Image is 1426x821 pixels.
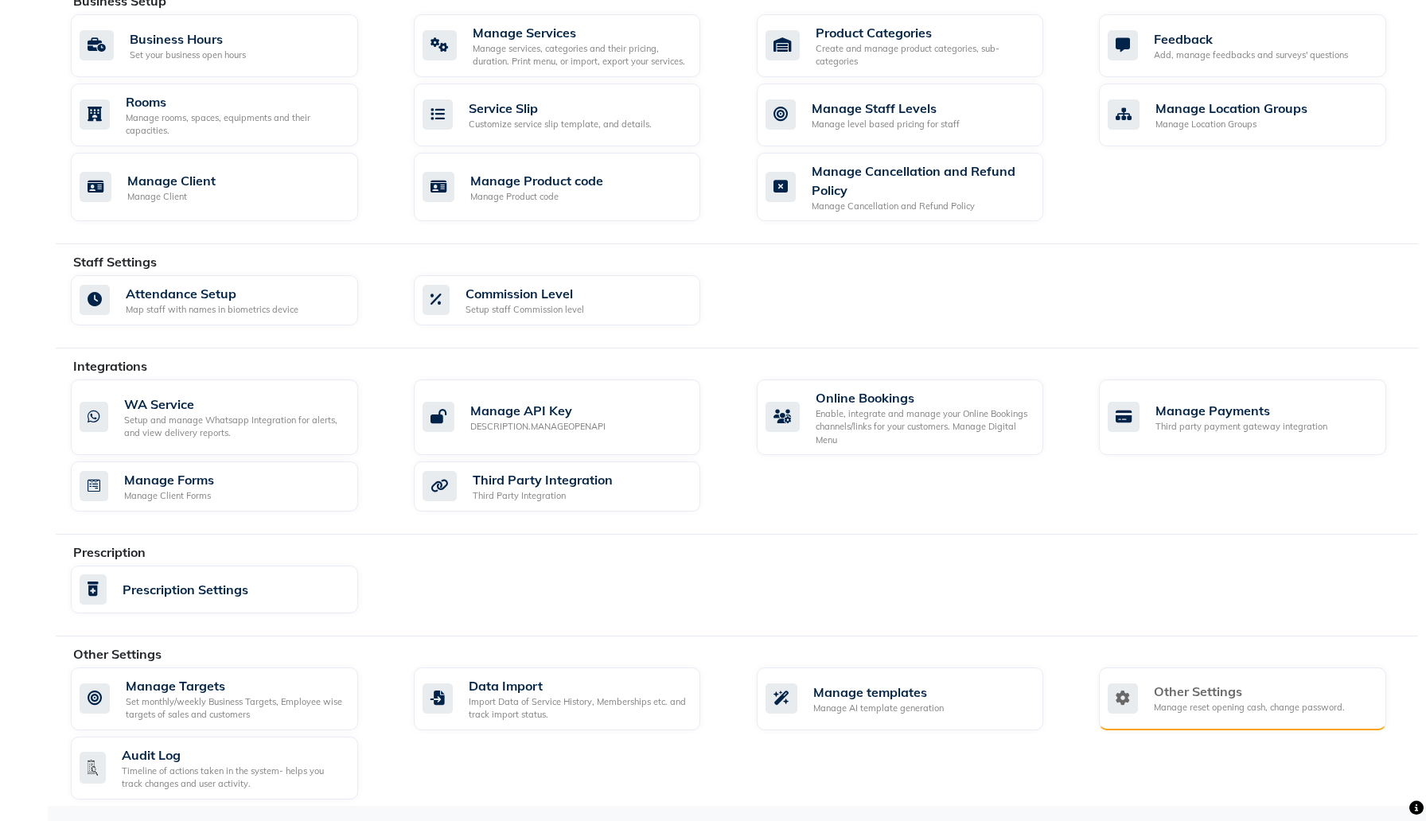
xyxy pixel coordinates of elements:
div: Audit Log [122,745,345,765]
div: Manage Services [473,23,688,42]
div: Other Settings [1154,682,1345,701]
div: Third Party Integration [473,489,613,503]
div: Manage reset opening cash, change password. [1154,701,1345,714]
div: Manage Product code [470,171,603,190]
div: Manage templates [813,683,944,702]
a: Data ImportImport Data of Service History, Memberships etc. and track import status. [414,667,733,730]
div: Set monthly/weekly Business Targets, Employee wise targets of sales and customers [126,695,345,722]
div: Commission Level [466,284,584,303]
a: Online BookingsEnable, integrate and manage your Online Bookings channels/links for your customer... [757,379,1076,456]
a: Manage API KeyDESCRIPTION.MANAGEOPENAPI [414,379,733,456]
div: Manage Location Groups [1155,99,1307,118]
div: Manage AI template generation [813,702,944,715]
div: Data Import [469,676,688,695]
div: Service Slip [469,99,652,118]
a: Business HoursSet your business open hours [71,14,390,77]
div: Business Hours [130,29,246,49]
div: Manage Location Groups [1155,118,1307,131]
div: Setup and manage Whatsapp Integration for alerts, and view delivery reports. [124,414,345,440]
div: Manage rooms, spaces, equipments and their capacities. [126,111,345,138]
img: check-list.png [80,752,106,784]
a: Manage TargetsSet monthly/weekly Business Targets, Employee wise targets of sales and customers [71,667,390,730]
div: Timeline of actions taken in the system- helps you track changes and user activity. [122,765,345,791]
a: Manage Product codeManage Product code [414,153,733,222]
div: Set your business open hours [130,49,246,62]
a: WA ServiceSetup and manage Whatsapp Integration for alerts, and view delivery reports. [71,379,390,456]
div: Customize service slip template, and details. [469,118,652,131]
div: Prescription Settings [123,580,248,599]
div: Manage Cancellation and Refund Policy [812,161,1031,200]
a: Product CategoriesCreate and manage product categories, sub-categories [757,14,1076,77]
div: Online Bookings [816,388,1031,407]
a: Third Party IntegrationThird Party Integration [414,461,733,512]
div: Create and manage product categories, sub-categories [816,42,1031,68]
div: WA Service [124,395,345,414]
a: FeedbackAdd, manage feedbacks and surveys' questions [1099,14,1418,77]
div: Manage Targets [126,676,345,695]
div: Setup staff Commission level [466,303,584,317]
a: Service SlipCustomize service slip template, and details. [414,84,733,146]
div: Manage Client [127,190,216,204]
a: Manage PaymentsThird party payment gateway integration [1099,379,1418,456]
div: DESCRIPTION.MANAGEOPENAPI [470,420,606,434]
div: Manage Product code [470,190,603,204]
div: Manage services, categories and their pricing, duration. Print menu, or import, export your servi... [473,42,688,68]
div: Manage Client [127,171,216,190]
a: Manage templatesManage AI template generation [757,667,1076,730]
div: Import Data of Service History, Memberships etc. and track import status. [469,695,688,722]
a: Manage Staff LevelsManage level based pricing for staff [757,84,1076,146]
div: Manage Client Forms [124,489,214,503]
div: Enable, integrate and manage your Online Bookings channels/links for your customers. Manage Digit... [816,407,1031,447]
a: Prescription Settings [71,566,390,613]
div: Feedback [1154,29,1348,49]
div: Manage API Key [470,401,606,420]
div: Third Party Integration [473,470,613,489]
a: Audit LogTimeline of actions taken in the system- helps you track changes and user activity. [71,737,390,800]
div: Manage level based pricing for staff [812,118,960,131]
a: Manage ServicesManage services, categories and their pricing, duration. Print menu, or import, ex... [414,14,733,77]
div: Manage Cancellation and Refund Policy [812,200,1031,213]
div: Product Categories [816,23,1031,42]
div: Map staff with names in biometrics device [126,303,298,317]
a: Manage Cancellation and Refund PolicyManage Cancellation and Refund Policy [757,153,1076,222]
div: Rooms [126,92,345,111]
div: Third party payment gateway integration [1155,420,1327,434]
a: Other SettingsManage reset opening cash, change password. [1099,667,1418,730]
a: Manage Location GroupsManage Location Groups [1099,84,1418,146]
a: RoomsManage rooms, spaces, equipments and their capacities. [71,84,390,146]
a: Attendance SetupMap staff with names in biometrics device [71,275,390,325]
a: Commission LevelSetup staff Commission level [414,275,733,325]
div: Manage Staff Levels [812,99,960,118]
div: Manage Forms [124,470,214,489]
div: Attendance Setup [126,284,298,303]
div: Add, manage feedbacks and surveys' questions [1154,49,1348,62]
div: Manage Payments [1155,401,1327,420]
a: Manage ClientManage Client [71,153,390,222]
a: Manage FormsManage Client Forms [71,461,390,512]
